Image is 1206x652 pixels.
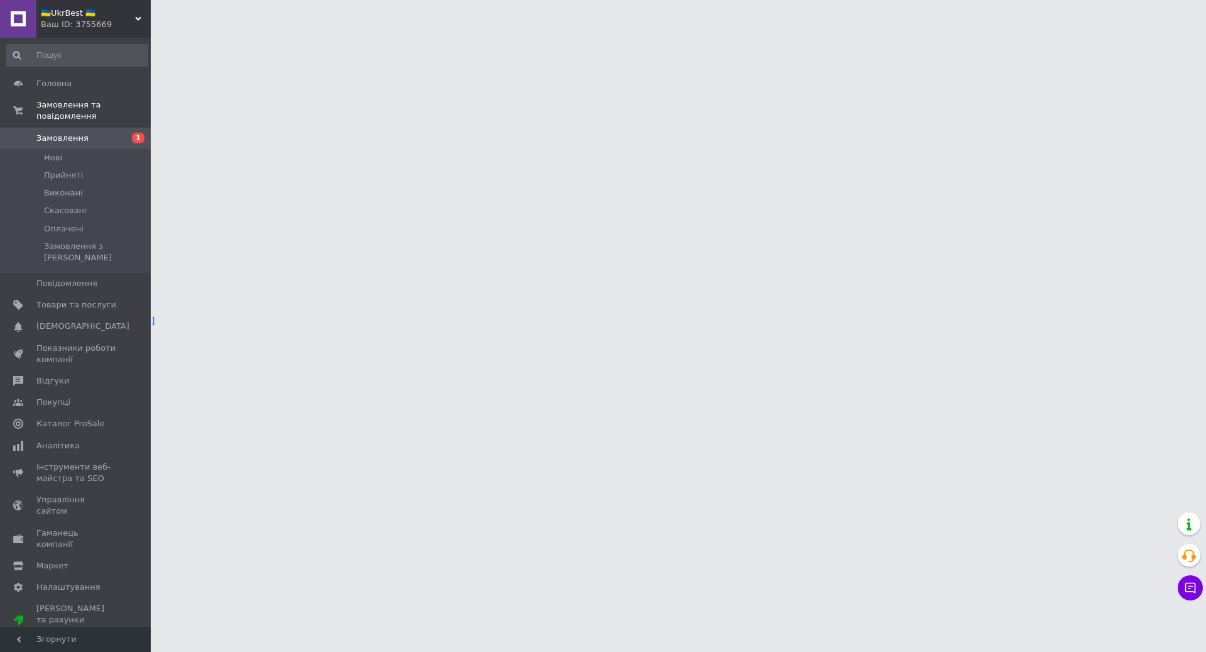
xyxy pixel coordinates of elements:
[132,133,144,143] span: 1
[6,44,148,67] input: Пошук
[36,440,80,451] span: Аналітика
[44,187,83,199] span: Виконані
[36,528,116,550] span: Гаманець компанії
[44,223,84,235] span: Оплачені
[44,205,87,216] span: Скасовані
[36,418,104,429] span: Каталог ProSale
[36,375,69,387] span: Відгуки
[36,461,116,484] span: Інструменти веб-майстра та SEO
[41,19,151,30] div: Ваш ID: 3755669
[36,343,116,365] span: Показники роботи компанії
[36,299,116,311] span: Товари та послуги
[36,133,89,144] span: Замовлення
[44,170,83,181] span: Прийняті
[36,278,97,289] span: Повідомлення
[36,397,70,408] span: Покупці
[36,78,72,89] span: Головна
[36,582,100,593] span: Налаштування
[1178,575,1203,600] button: Чат з покупцем
[36,99,151,122] span: Замовлення та повідомлення
[44,241,147,263] span: Замовлення з [PERSON_NAME]
[36,560,68,572] span: Маркет
[44,152,62,163] span: Нові
[36,494,116,517] span: Управління сайтом
[36,603,116,638] span: [PERSON_NAME] та рахунки
[36,321,129,332] span: [DEMOGRAPHIC_DATA]
[41,8,135,19] span: 🇺🇦UkrBest 🇺🇦
[36,626,116,638] div: Prom мікс 1 000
